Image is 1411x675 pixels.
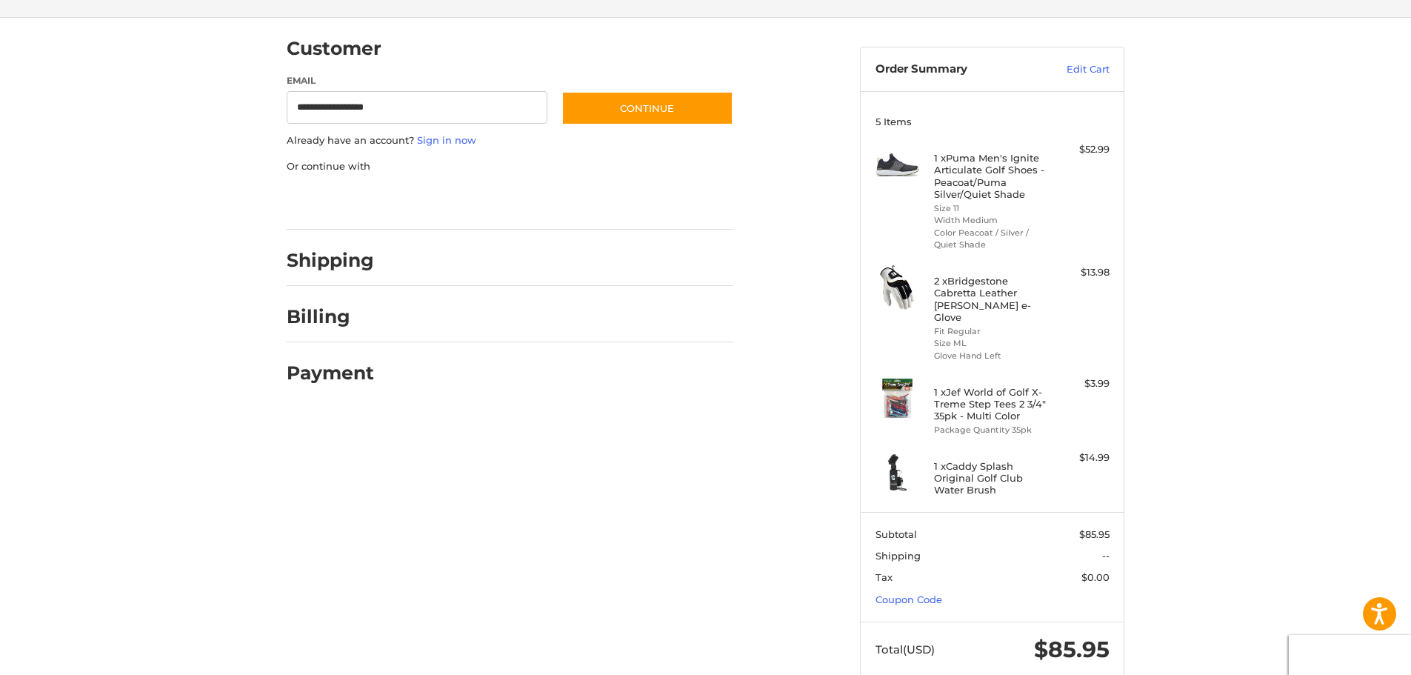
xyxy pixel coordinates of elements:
[1051,265,1110,280] div: $13.98
[934,325,1047,338] li: Fit Regular
[287,249,374,272] h2: Shipping
[1034,636,1110,663] span: $85.95
[875,62,1035,77] h3: Order Summary
[1035,62,1110,77] a: Edit Cart
[287,305,373,328] h2: Billing
[287,133,733,148] p: Already have an account?
[561,91,733,125] button: Continue
[875,550,921,562] span: Shipping
[287,37,381,60] h2: Customer
[407,188,518,215] iframe: PayPal-paylater
[875,593,942,605] a: Coupon Code
[875,571,893,583] span: Tax
[1079,528,1110,540] span: $85.95
[417,134,476,146] a: Sign in now
[934,227,1047,251] li: Color Peacoat / Silver / Quiet Shade
[1051,376,1110,391] div: $3.99
[934,350,1047,362] li: Glove Hand Left
[875,528,917,540] span: Subtotal
[934,202,1047,215] li: Size 11
[875,642,935,656] span: Total (USD)
[934,214,1047,227] li: Width Medium
[287,74,547,87] label: Email
[934,337,1047,350] li: Size ML
[934,386,1047,422] h4: 1 x Jef World of Golf X-Treme Step Tees 2 3/4" 35pk - Multi Color
[934,424,1047,436] li: Package Quantity 35pk
[1051,450,1110,465] div: $14.99
[1051,142,1110,157] div: $52.99
[1081,571,1110,583] span: $0.00
[282,188,393,215] iframe: PayPal-paypal
[1102,550,1110,562] span: --
[934,460,1047,496] h4: 1 x Caddy Splash Original Golf Club Water Brush
[934,152,1047,200] h4: 1 x Puma Men's Ignite Articulate Golf Shoes - Peacoat/Puma Silver/Quiet Shade
[287,159,733,174] p: Or continue with
[287,362,374,385] h2: Payment
[875,116,1110,127] h3: 5 Items
[1289,635,1411,675] iframe: Google Customer Reviews
[934,275,1047,323] h4: 2 x Bridgestone Cabretta Leather [PERSON_NAME] e-Glove
[533,188,644,215] iframe: PayPal-venmo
